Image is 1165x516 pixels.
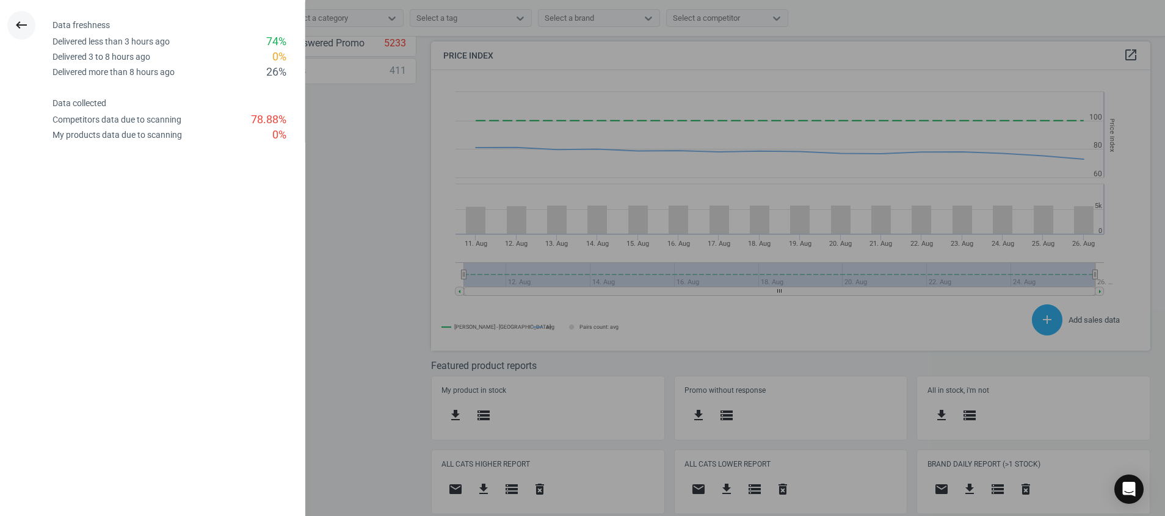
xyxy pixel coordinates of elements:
[266,34,286,49] div: 74 %
[53,66,175,78] div: Delivered more than 8 hours ago
[53,20,305,30] h4: Data freshness
[53,114,181,126] div: Competitors data due to scanning
[1114,475,1144,504] div: Open Intercom Messenger
[53,129,182,141] div: My products data due to scanning
[266,65,286,80] div: 26 %
[53,98,305,109] h4: Data collected
[272,49,286,65] div: 0 %
[251,112,286,127] div: 78.88 %
[272,127,286,143] div: 0 %
[53,51,150,63] div: Delivered 3 to 8 hours ago
[14,18,29,32] i: keyboard_backspace
[7,11,35,40] button: keyboard_backspace
[53,36,170,48] div: Delivered less than 3 hours ago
